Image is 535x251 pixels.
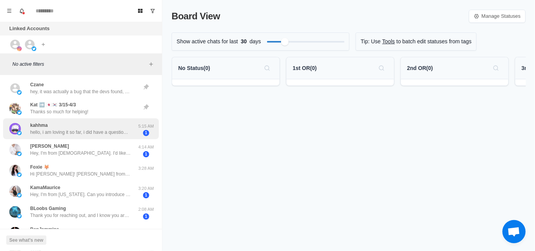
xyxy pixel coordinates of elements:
button: Add account [39,40,48,49]
div: Filter by activity days [281,38,289,46]
p: kahhma [30,122,48,129]
p: Hi [PERSON_NAME]! [PERSON_NAME] from Blerp here :3 wanted to say hello and introduce myself as yo... [30,171,131,178]
img: picture [9,165,21,176]
button: Show unread conversations [147,5,159,17]
p: 3:20 AM [136,185,156,192]
p: [PERSON_NAME] [30,143,69,150]
p: Foxie 🦊 [30,164,49,171]
p: 2nd OR ( 0 ) [407,64,433,72]
span: 1 [143,151,149,157]
button: Board View [134,5,147,17]
img: picture [17,110,22,115]
p: days [250,38,261,46]
p: 3:28 AM [136,165,156,172]
img: picture [17,172,22,177]
span: 1 [143,130,149,136]
button: Add filters [147,60,156,69]
p: Board View [172,9,220,23]
p: 4:14 AM [136,144,156,150]
p: Kat ➡️ 🇯🇵🇰🇷 3/15-4/3 [30,101,76,108]
p: KamaMaurice [30,184,60,191]
button: Search [261,62,273,74]
p: to batch edit statuses from tags [397,38,472,46]
img: picture [32,46,36,51]
img: picture [9,144,21,155]
img: picture [9,185,21,197]
img: picture [17,90,22,95]
img: picture [17,131,22,135]
p: Czane [30,81,44,88]
button: Search [375,62,388,74]
img: picture [17,46,22,51]
img: picture [9,227,21,239]
img: picture [9,102,21,114]
p: hello, i am loving it so far, i did have a question regarding mobile users, how are they able to ... [30,129,131,136]
p: Thank you for reaching out, and I know you are not some scammers like we have all seen. Unfortuna... [30,212,131,219]
img: picture [17,152,22,156]
button: Menu [3,5,15,17]
a: Manage Statuses [469,10,526,23]
p: Linked Accounts [9,25,49,32]
p: Show active chats for last [177,38,238,46]
span: 1 [143,192,149,198]
button: Notifications [15,5,28,17]
p: Tip: Use [361,38,381,46]
img: picture [9,123,21,135]
img: picture [9,206,21,218]
p: No Status ( 0 ) [178,64,210,72]
p: BLoobs Gaming [30,205,66,212]
p: Hey, I'm from [US_STATE]. Can you introduce yourself? [30,191,131,198]
button: Search [490,62,502,74]
p: Hey, I'm from [DEMOGRAPHIC_DATA]. I'd like to make some new friends. Where are you from? [30,150,131,157]
span: 1 [143,213,149,220]
button: See what's new [6,236,46,245]
img: picture [17,214,22,219]
p: 1st OR ( 0 ) [293,64,317,72]
a: Tools [382,38,395,46]
p: 2:08 AM [136,206,156,213]
p: Thanks so much for helping! [30,108,89,115]
p: 1:24 AM [136,227,156,234]
p: hey, it was actually a bug that the devs found, they had pushed up a short-term fix while they pa... [30,88,131,95]
p: BenJammins [30,226,59,233]
p: No active filters [12,61,147,68]
div: Open chat [503,220,526,243]
p: 5:15 AM [136,123,156,130]
span: 30 [238,38,250,46]
img: picture [17,193,22,198]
